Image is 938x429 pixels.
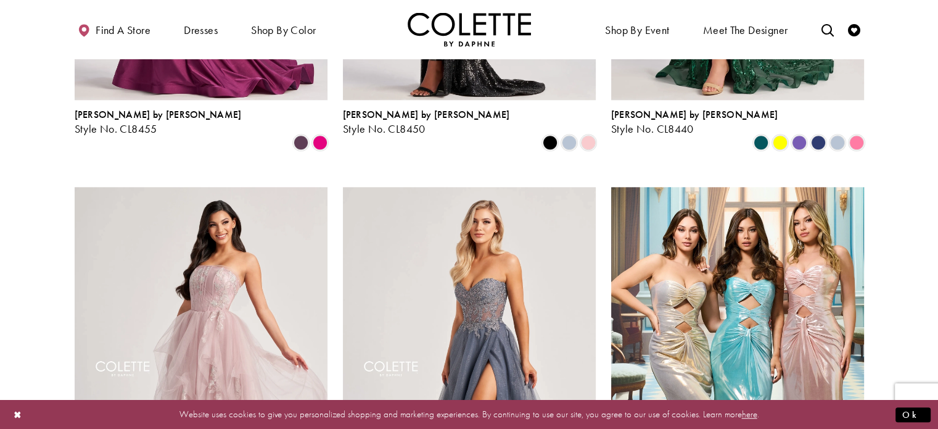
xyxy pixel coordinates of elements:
[602,12,672,46] span: Shop By Event
[75,109,242,135] div: Colette by Daphne Style No. CL8455
[184,24,218,36] span: Dresses
[895,407,931,422] button: Submit Dialog
[849,135,864,150] i: Cotton Candy
[611,108,778,121] span: [PERSON_NAME] by [PERSON_NAME]
[248,12,319,46] span: Shop by color
[75,12,154,46] a: Find a store
[75,122,157,136] span: Style No. CL8455
[313,135,327,150] i: Lipstick Pink
[818,12,836,46] a: Toggle search
[343,122,426,136] span: Style No. CL8450
[605,24,669,36] span: Shop By Event
[754,135,768,150] i: Spruce
[773,135,788,150] i: Yellow
[7,404,28,425] button: Close Dialog
[811,135,826,150] i: Navy Blue
[611,122,694,136] span: Style No. CL8440
[408,12,531,46] img: Colette by Daphne
[703,24,788,36] span: Meet the designer
[343,108,510,121] span: [PERSON_NAME] by [PERSON_NAME]
[845,12,863,46] a: Check Wishlist
[700,12,791,46] a: Meet the designer
[96,24,150,36] span: Find a store
[543,135,557,150] i: Black
[581,135,596,150] i: Ice Pink
[181,12,221,46] span: Dresses
[611,109,778,135] div: Colette by Daphne Style No. CL8440
[251,24,316,36] span: Shop by color
[562,135,577,150] i: Ice Blue
[343,109,510,135] div: Colette by Daphne Style No. CL8450
[742,408,757,420] a: here
[408,12,531,46] a: Visit Home Page
[75,108,242,121] span: [PERSON_NAME] by [PERSON_NAME]
[792,135,807,150] i: Violet
[830,135,845,150] i: Ice Blue
[89,406,849,423] p: Website uses cookies to give you personalized shopping and marketing experiences. By continuing t...
[294,135,308,150] i: Plum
